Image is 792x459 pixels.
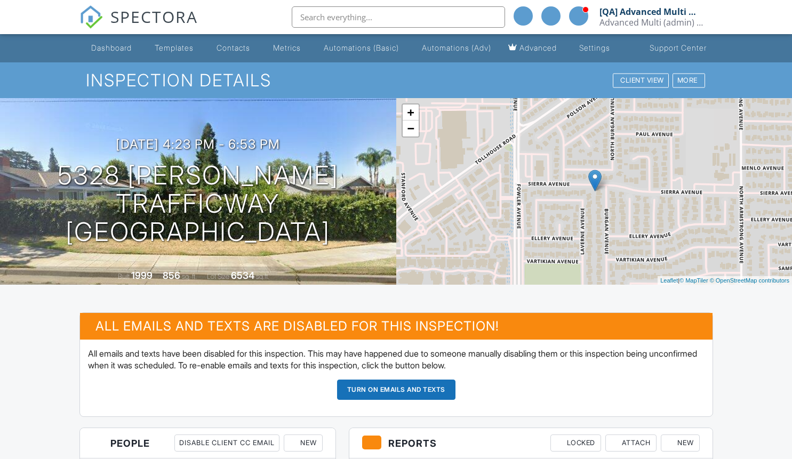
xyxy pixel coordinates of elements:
[17,162,379,246] h1: 5328 [PERSON_NAME] Trafficway [GEOGRAPHIC_DATA]
[231,270,254,281] div: 6534
[174,434,279,452] div: Disable Client CC Email
[599,17,706,28] div: Advanced Multi (admin) Company
[412,38,495,58] a: Automations (Advanced)
[710,277,789,284] a: © OpenStreetMap contributors
[403,104,419,120] a: Zoom in
[613,73,669,87] div: Client View
[337,380,455,400] button: Turn on emails and texts
[80,428,335,458] h3: People
[79,14,198,37] a: SPECTORA
[422,43,491,52] div: Automations (Adv)
[118,272,130,280] span: Built
[80,313,713,339] h3: All emails and texts are disabled for this inspection!
[273,43,301,52] div: Metrics
[284,434,323,452] div: New
[550,434,601,452] div: Locked
[599,6,698,17] div: [QA] Advanced Multi (admin)
[660,277,678,284] a: Leaflet
[612,76,671,84] a: Client View
[650,43,707,52] div: Support Center
[292,6,505,28] input: Search everything...
[131,270,153,281] div: 1999
[163,270,180,281] div: 856
[403,120,419,136] a: Zoom out
[91,43,132,52] div: Dashboard
[673,73,705,87] div: More
[86,71,706,90] h1: Inspection Details
[207,272,229,280] span: Lot Size
[263,38,305,58] a: Metrics
[314,38,403,58] a: Automations (Basic)
[605,434,657,452] div: Attach
[145,38,198,58] a: Templates
[110,5,198,28] span: SPECTORA
[349,428,713,458] h3: Reports
[570,38,615,58] a: Settings
[504,38,561,58] a: Advanced
[679,277,708,284] a: © MapTiler
[519,43,557,52] div: Advanced
[256,272,269,280] span: sq.ft.
[658,276,792,285] div: |
[155,43,194,52] div: Templates
[324,43,399,52] div: Automations (Basic)
[182,272,197,280] span: sq. ft.
[79,5,103,29] img: The Best Home Inspection Software - Spectora
[579,43,610,52] div: Settings
[661,434,700,452] div: New
[639,38,711,58] a: Support Center
[82,38,137,58] a: Dashboard
[217,43,250,52] div: Contacts
[88,348,705,372] p: All emails and texts have been disabled for this inspection. This may have happened due to someon...
[206,38,254,58] a: Contacts
[116,137,280,151] h3: [DATE] 4:23 pm - 6:53 pm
